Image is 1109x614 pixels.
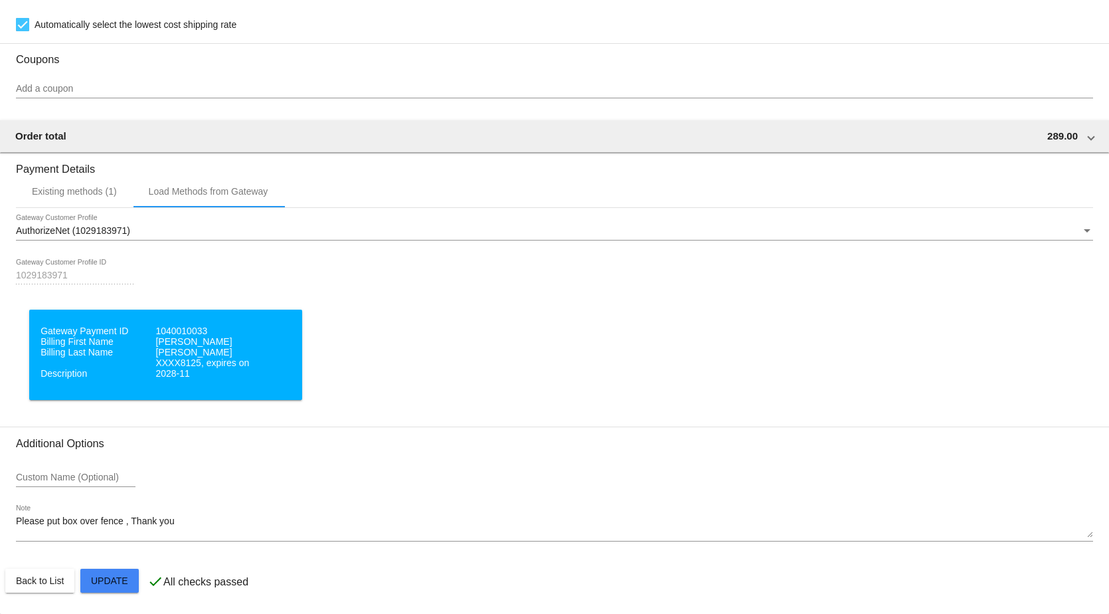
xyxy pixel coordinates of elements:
dt: 1040010033 [155,326,268,336]
input: Add a coupon [16,84,1093,94]
span: Order total [15,130,66,142]
button: Update [80,569,139,593]
span: AuthorizeNet (1029183971) [16,225,130,236]
h3: Additional Options [16,437,1093,450]
dd: Billing Last Name [41,347,153,358]
dd: Gateway Payment ID [41,326,153,336]
h3: Coupons [16,43,1093,66]
h3: Payment Details [16,153,1093,175]
div: Load Methods from Gateway [149,186,268,197]
dd: Description [41,368,153,379]
button: Back to List [5,569,74,593]
input: Gateway Customer Profile ID [16,270,135,281]
p: All checks passed [163,576,248,588]
mat-select: Gateway Customer Profile [16,226,1093,237]
span: Back to List [16,575,64,586]
span: 289.00 [1047,130,1078,142]
span: Automatically select the lowest cost shipping rate [35,17,236,33]
mat-icon: check [147,573,163,589]
dd: Billing First Name [41,336,153,347]
input: Custom Name (Optional) [16,472,135,483]
div: Existing methods (1) [32,186,117,197]
span: Update [91,575,128,586]
dt: XXXX8125, expires on 2028-11 [155,358,268,379]
dt: [PERSON_NAME] [155,336,268,347]
dt: [PERSON_NAME] [155,347,268,358]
